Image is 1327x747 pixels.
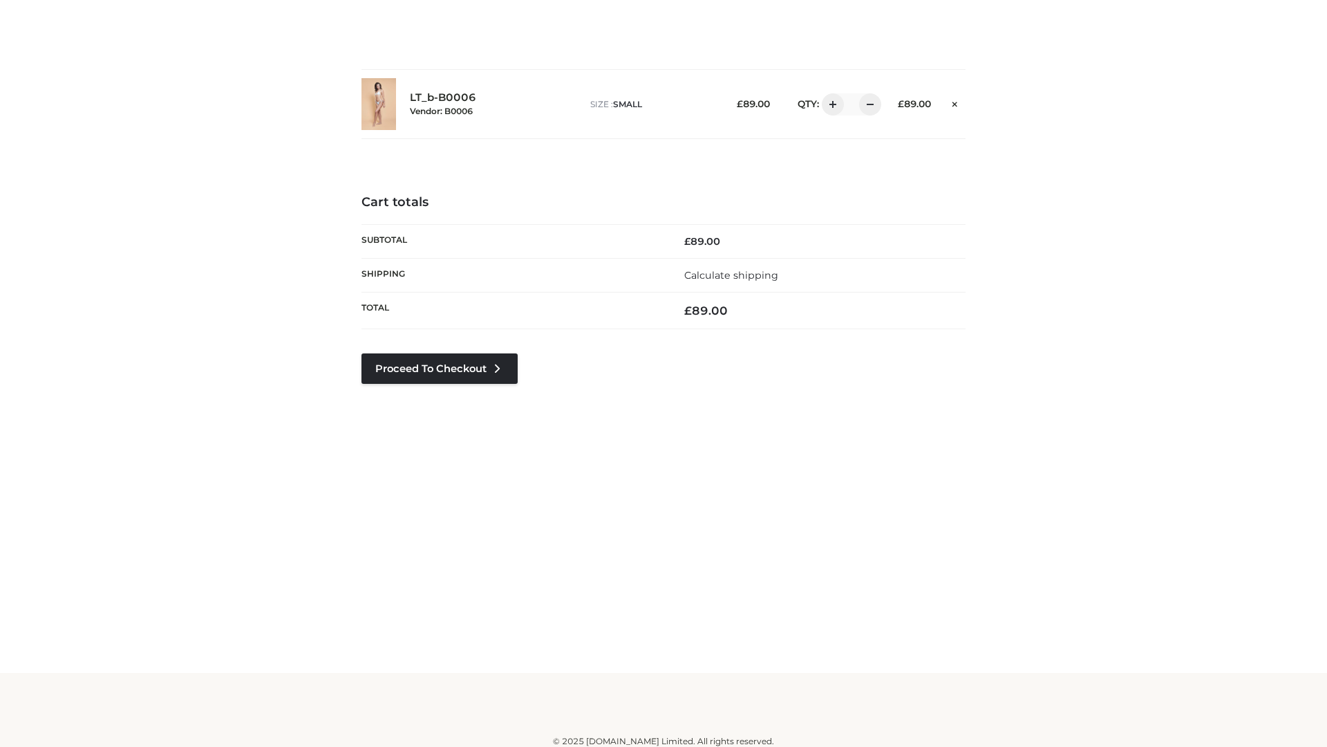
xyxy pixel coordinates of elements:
span: SMALL [613,99,642,109]
th: Total [361,293,663,329]
h4: Cart totals [361,195,966,210]
span: £ [684,235,690,248]
a: Proceed to Checkout [361,353,518,384]
p: size : [590,98,715,111]
div: QTY: [784,93,876,116]
img: LT_b-B0006 - SMALL [361,78,396,130]
th: Shipping [361,258,663,292]
a: Calculate shipping [684,269,778,282]
span: £ [737,98,743,109]
th: Subtotal [361,224,663,258]
span: £ [684,304,692,317]
span: £ [898,98,904,109]
small: Vendor: B0006 [410,106,473,116]
a: LT_b-B0006 [410,91,476,104]
a: Remove this item [945,93,966,111]
bdi: 89.00 [737,98,770,109]
bdi: 89.00 [898,98,931,109]
bdi: 89.00 [684,235,720,248]
bdi: 89.00 [684,304,728,317]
